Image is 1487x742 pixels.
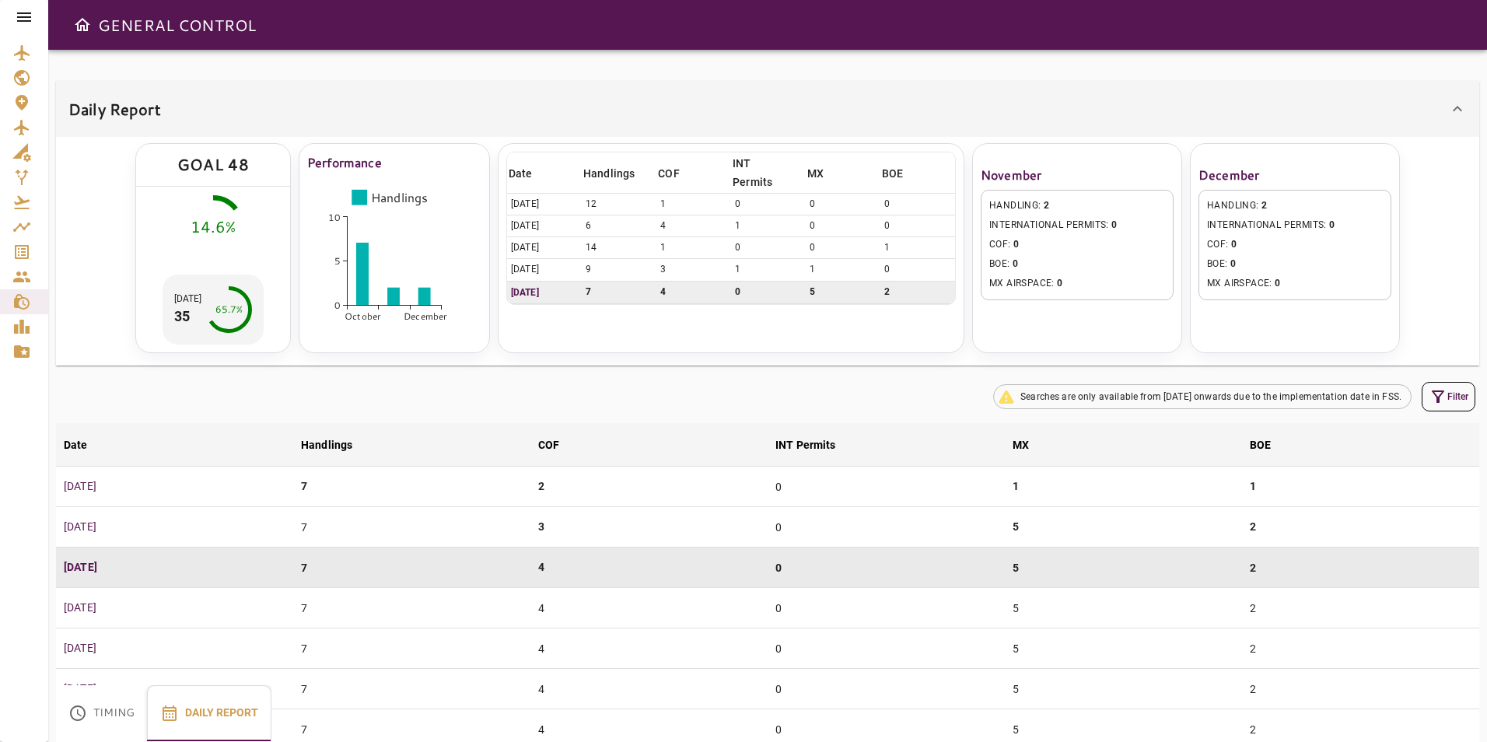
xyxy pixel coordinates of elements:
div: Date [509,164,533,183]
td: 7 [582,281,656,303]
tspan: 10 [328,210,341,223]
div: BOE [882,164,903,183]
td: 0 [806,215,880,237]
td: 7 [293,628,530,669]
div: basic tabs example [56,685,271,741]
td: 2 [1242,628,1479,669]
span: MX [807,164,844,183]
td: 0 [880,194,955,215]
td: 14 [582,237,656,259]
td: 4 [656,215,731,237]
h6: November [981,164,1174,186]
td: 1 [806,259,880,281]
div: Date [64,436,88,454]
td: 12 [582,194,656,215]
span: 0 [1013,239,1019,250]
td: 1 [880,237,955,259]
span: Handlings [583,164,655,183]
td: 7 [293,588,530,628]
td: [DATE] [507,237,582,259]
span: 0 [1111,219,1117,230]
span: INT Permits [733,154,804,191]
td: 0 [768,548,1005,588]
span: 0 [1013,258,1018,269]
span: BOE [1250,436,1291,454]
div: GOAL 48 [177,152,250,177]
td: 4 [530,669,768,709]
td: 4 [530,588,768,628]
span: MX AIRSPACE : [989,276,1165,292]
div: MX [807,164,824,183]
span: BOE : [989,257,1165,272]
td: 0 [768,467,1005,507]
td: 4 [530,628,768,669]
span: 0 [1230,258,1236,269]
span: BOE [882,164,923,183]
td: [DATE] [507,259,582,281]
span: 2 [1044,200,1049,211]
span: MX AIRSPACE : [1207,276,1383,292]
td: 4 [656,281,731,303]
td: 0 [731,194,806,215]
button: Timing [56,685,147,741]
p: 2 [1250,519,1256,535]
span: BOE : [1207,257,1383,272]
span: MX [1013,436,1049,454]
div: 14.6% [191,215,236,238]
h6: Performance [307,152,481,173]
p: [DATE] [511,285,578,299]
span: 0 [1329,219,1335,230]
span: Searches are only available from [DATE] onwards due to the implementation date in FSS. [1011,390,1411,404]
td: 7 [293,507,530,548]
span: COF : [1207,237,1383,253]
div: Daily Report [56,81,1479,137]
span: 2 [1261,200,1267,211]
h6: Daily Report [68,96,161,121]
span: HANDLING : [989,198,1165,214]
div: COF [658,164,679,183]
td: 7 [293,669,530,709]
tspan: Handlings [371,189,428,206]
span: COF : [989,237,1165,253]
td: 1 [731,259,806,281]
span: COF [658,164,699,183]
p: 35 [174,306,202,327]
span: HANDLING : [1207,198,1383,214]
tspan: 0 [334,299,341,312]
span: INTERNATIONAL PERMITS : [1207,218,1383,233]
td: 5 [1005,628,1242,669]
div: INT Permits [775,436,836,454]
td: 0 [806,194,880,215]
tspan: October [345,310,381,324]
td: 1 [656,194,731,215]
td: 2 [1242,588,1479,628]
p: 4 [538,559,544,576]
p: 1 [1013,478,1019,495]
td: 0 [880,259,955,281]
h6: December [1198,164,1391,186]
span: 0 [1057,278,1062,289]
p: [DATE] [64,600,285,616]
div: Daily Report [56,137,1479,366]
td: 2 [880,281,955,303]
td: 0 [731,237,806,259]
p: 5 [1013,519,1019,535]
td: 6 [582,215,656,237]
td: 1 [731,215,806,237]
span: Date [64,436,108,454]
span: INTERNATIONAL PERMITS : [989,218,1165,233]
td: 0 [768,507,1005,548]
td: 3 [656,259,731,281]
div: Handlings [301,436,352,454]
div: 65.7% [215,303,243,317]
p: [DATE] [64,559,285,576]
div: Handlings [583,164,635,183]
span: COF [538,436,579,454]
td: 0 [880,215,955,237]
tspan: December [404,310,447,324]
button: Daily Report [147,685,271,741]
td: [DATE] [507,215,582,237]
div: INT Permits [733,154,784,191]
td: 5 [1005,588,1242,628]
td: 2 [1242,669,1479,709]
